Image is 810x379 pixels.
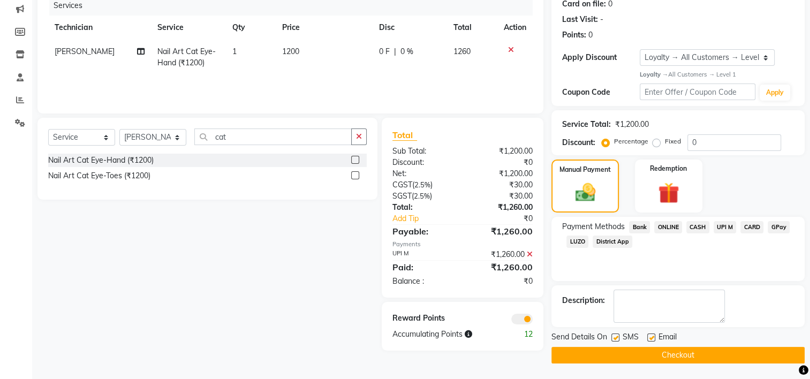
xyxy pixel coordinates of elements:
span: UPI M [714,221,737,233]
span: 0 F [379,46,390,57]
div: Nail Art Cat Eye-Toes (₹1200) [48,170,150,181]
div: Payments [392,240,533,249]
div: Nail Art Cat Eye-Hand (₹1200) [48,155,154,166]
span: 1200 [282,47,299,56]
div: Points: [562,29,586,41]
th: Technician [48,16,151,40]
img: _gift.svg [652,180,686,206]
div: Paid: [384,261,463,274]
div: Discount: [562,137,595,148]
span: 2.5% [414,192,430,200]
th: Disc [373,16,447,40]
span: 1260 [453,47,471,56]
div: 0 [588,29,593,41]
input: Search or Scan [194,128,352,145]
a: Add Tip [384,213,475,224]
span: Nail Art Cat Eye-Hand (₹1200) [157,47,216,67]
div: ₹30.00 [463,191,541,202]
span: Email [658,331,677,345]
div: ₹0 [476,213,541,224]
label: Percentage [614,137,648,146]
span: District App [593,236,632,248]
div: All Customers → Level 1 [640,70,794,79]
span: | [394,46,396,57]
div: Balance : [384,276,463,287]
span: Bank [629,221,650,233]
strong: Loyalty → [640,71,668,78]
div: Last Visit: [562,14,598,25]
div: ₹1,200.00 [463,168,541,179]
div: Service Total: [562,119,611,130]
span: Send Details On [551,331,607,345]
span: 2.5% [414,180,430,189]
div: Net: [384,168,463,179]
span: LUZO [566,236,588,248]
button: Checkout [551,347,805,363]
label: Manual Payment [559,165,611,175]
span: Total [392,130,417,141]
div: ₹1,260.00 [463,202,541,213]
span: SGST [392,191,412,201]
input: Enter Offer / Coupon Code [640,84,755,100]
div: ₹1,200.00 [615,119,649,130]
button: Apply [760,85,790,101]
div: ₹0 [463,276,541,287]
div: UPI M [384,249,463,260]
span: CGST [392,180,412,189]
label: Fixed [665,137,681,146]
span: CARD [740,221,763,233]
th: Total [447,16,498,40]
span: [PERSON_NAME] [55,47,115,56]
span: GPay [768,221,790,233]
div: Coupon Code [562,87,639,98]
th: Action [497,16,533,40]
div: ₹1,200.00 [463,146,541,157]
div: 12 [502,329,541,340]
div: Accumulating Points [384,329,502,340]
th: Qty [226,16,276,40]
div: ₹1,260.00 [463,249,541,260]
span: CASH [686,221,709,233]
label: Redemption [650,164,687,173]
div: ( ) [384,179,463,191]
span: SMS [623,331,639,345]
div: Discount: [384,157,463,168]
div: ₹30.00 [463,179,541,191]
div: ₹0 [463,157,541,168]
th: Service [151,16,226,40]
div: Reward Points [384,313,463,324]
img: _cash.svg [569,181,602,204]
div: ( ) [384,191,463,202]
span: ONLINE [654,221,682,233]
div: - [600,14,603,25]
div: Total: [384,202,463,213]
div: ₹1,260.00 [463,261,541,274]
span: 1 [232,47,237,56]
th: Price [276,16,373,40]
span: Payment Methods [562,221,625,232]
div: Description: [562,295,605,306]
div: Payable: [384,225,463,238]
span: 0 % [400,46,413,57]
div: Apply Discount [562,52,639,63]
div: Sub Total: [384,146,463,157]
div: ₹1,260.00 [463,225,541,238]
